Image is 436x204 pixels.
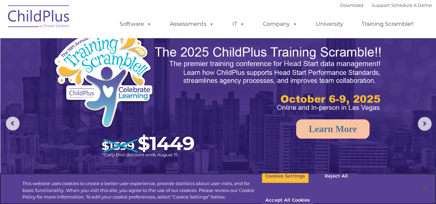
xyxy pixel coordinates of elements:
a: Download [340,2,363,8]
a: Support [372,2,390,8]
a: Training Scramble!! [355,17,420,31]
a: University [309,17,350,31]
button: Close [417,181,433,196]
a: Learn More [296,119,370,139]
a: Schedule A Demo [391,2,432,8]
font: | [340,2,432,8]
a: Software [113,17,159,31]
a: Company [256,17,304,31]
a: Assessments [163,17,221,31]
a: IT [225,17,252,31]
div: This website uses cookies to create a better user experience, provide statistics about user visit... [22,180,262,201]
button: Cookies Settings [262,169,309,183]
img: ChildPlus by Procare Solutions [4,0,73,35]
button: Reject All [315,169,358,183]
